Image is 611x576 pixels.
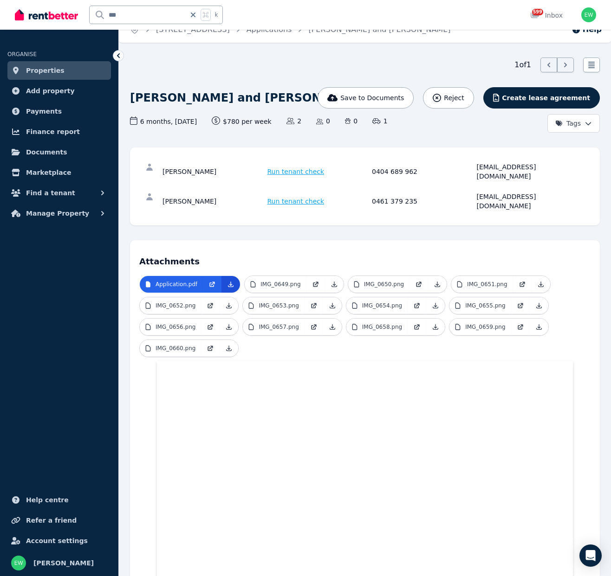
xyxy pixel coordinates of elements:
a: IMG_0651.png [451,276,513,293]
span: Add property [26,85,75,96]
p: IMG_0658.png [362,323,402,331]
a: IMG_0656.png [140,319,201,335]
p: IMG_0657.png [259,323,299,331]
button: Reject [423,87,474,109]
a: Open in new Tab [305,297,323,314]
span: Finance report [26,126,80,137]
span: 1 of 1 [514,59,531,70]
span: Run tenant check [267,167,325,176]
a: Download Attachment [532,276,550,293]
button: Help [572,24,602,35]
a: Open in new Tab [201,340,220,357]
div: Open Intercom Messenger [579,544,602,567]
a: IMG_0653.png [243,297,304,314]
span: ORGANISE [7,51,37,58]
a: Open in new Tab [511,319,530,335]
a: Download Attachment [323,319,342,335]
span: Create lease agreement [502,93,590,102]
div: [PERSON_NAME] [162,162,265,181]
button: Manage Property [7,204,111,223]
button: Find a tenant [7,184,111,202]
a: Open in new Tab [203,276,221,293]
a: IMG_0660.png [140,340,201,357]
p: IMG_0655.png [465,302,505,309]
a: Download Attachment [220,340,238,357]
span: 0 [345,116,357,126]
a: Download Attachment [220,319,238,335]
button: Create lease agreement [483,87,600,109]
a: IMG_0654.png [346,297,408,314]
a: IMG_0655.png [449,297,511,314]
button: Tags [547,114,600,133]
a: Download Attachment [426,297,445,314]
span: Help centre [26,494,69,506]
span: Account settings [26,535,88,546]
span: 2 [286,116,301,126]
img: Evelyn Wang [11,556,26,570]
span: 0 [316,116,330,126]
a: Download Attachment [221,276,240,293]
span: Save to Documents [340,93,404,102]
a: Account settings [7,531,111,550]
a: Download Attachment [426,319,445,335]
span: Manage Property [26,208,89,219]
a: Download Attachment [530,297,548,314]
span: Documents [26,147,67,158]
a: Marketplace [7,163,111,182]
a: Download Attachment [220,297,238,314]
div: [PERSON_NAME] [162,192,265,211]
span: Properties [26,65,65,76]
a: Open in new Tab [409,276,428,293]
span: Reject [444,93,464,102]
a: Open in new Tab [201,319,220,335]
div: Inbox [530,11,563,20]
a: Add property [7,82,111,100]
a: Open in new Tab [305,319,323,335]
div: 0404 689 962 [372,162,474,181]
span: 599 [532,9,543,15]
a: Open in new Tab [408,297,426,314]
span: [PERSON_NAME] [33,557,94,569]
a: Download Attachment [428,276,447,293]
p: IMG_0651.png [467,281,507,288]
a: IMG_0658.png [346,319,408,335]
a: IMG_0652.png [140,297,201,314]
p: IMG_0650.png [364,281,404,288]
span: Refer a friend [26,515,77,526]
h1: [PERSON_NAME] and [PERSON_NAME] [130,90,368,105]
p: IMG_0652.png [156,302,195,309]
p: IMG_0654.png [362,302,402,309]
a: Download Attachment [530,319,548,335]
span: 1 [372,116,387,126]
p: Application.pdf [156,281,197,288]
span: $780 per week [212,116,272,126]
a: Download Attachment [323,297,342,314]
p: IMG_0656.png [156,323,195,331]
a: Properties [7,61,111,80]
a: IMG_0649.png [245,276,306,293]
p: IMG_0659.png [465,323,505,331]
a: IMG_0657.png [243,319,304,335]
div: [EMAIL_ADDRESS][DOMAIN_NAME] [477,162,579,181]
a: Open in new Tab [306,276,325,293]
a: IMG_0650.png [348,276,409,293]
span: Run tenant check [267,197,325,206]
a: Open in new Tab [513,276,532,293]
img: Evelyn Wang [581,7,596,22]
span: Find a tenant [26,187,75,198]
p: IMG_0649.png [260,281,300,288]
p: IMG_0660.png [156,345,195,352]
a: Refer a friend [7,511,111,530]
a: Open in new Tab [201,297,220,314]
a: Payments [7,102,111,121]
a: Open in new Tab [408,319,426,335]
a: Open in new Tab [511,297,530,314]
span: Payments [26,106,62,117]
a: Application.pdf [140,276,203,293]
h4: Attachments [139,250,591,268]
a: Documents [7,143,111,161]
p: IMG_0653.png [259,302,299,309]
a: Help centre [7,491,111,509]
a: Download Attachment [325,276,344,293]
div: [EMAIL_ADDRESS][DOMAIN_NAME] [477,192,579,211]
